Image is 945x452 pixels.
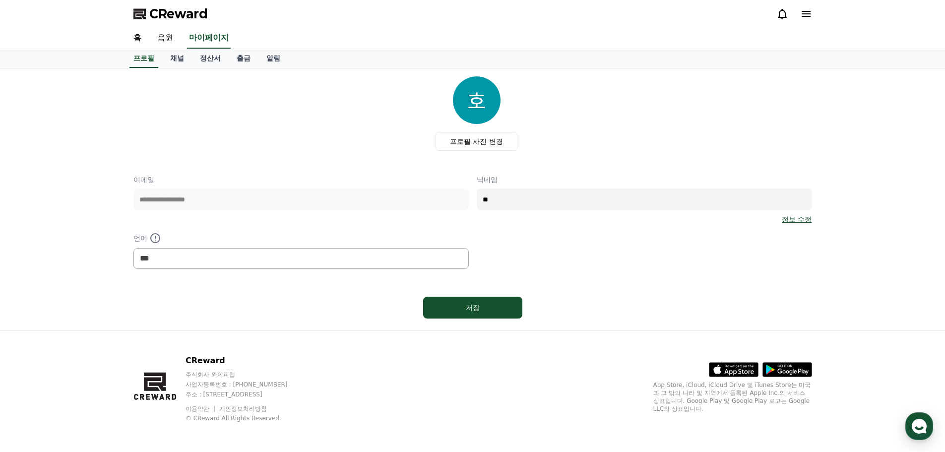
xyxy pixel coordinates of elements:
p: 이메일 [133,175,469,185]
a: 정보 수정 [782,214,812,224]
p: 주소 : [STREET_ADDRESS] [186,390,307,398]
button: 저장 [423,297,522,319]
a: 프로필 [129,49,158,68]
a: 이용약관 [186,405,217,412]
a: 음원 [149,28,181,49]
div: 저장 [443,303,503,313]
a: CReward [133,6,208,22]
a: 개인정보처리방침 [219,405,267,412]
p: 주식회사 와이피랩 [186,371,307,379]
a: 알림 [258,49,288,68]
p: CReward [186,355,307,367]
a: 마이페이지 [187,28,231,49]
a: 출금 [229,49,258,68]
label: 프로필 사진 변경 [436,132,517,151]
p: 닉네임 [477,175,812,185]
a: 홈 [126,28,149,49]
p: 언어 [133,232,469,244]
p: © CReward All Rights Reserved. [186,414,307,422]
a: 채널 [162,49,192,68]
img: profile_image [453,76,501,124]
p: App Store, iCloud, iCloud Drive 및 iTunes Store는 미국과 그 밖의 나라 및 지역에서 등록된 Apple Inc.의 서비스 상표입니다. Goo... [653,381,812,413]
a: 정산서 [192,49,229,68]
span: CReward [149,6,208,22]
p: 사업자등록번호 : [PHONE_NUMBER] [186,381,307,388]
